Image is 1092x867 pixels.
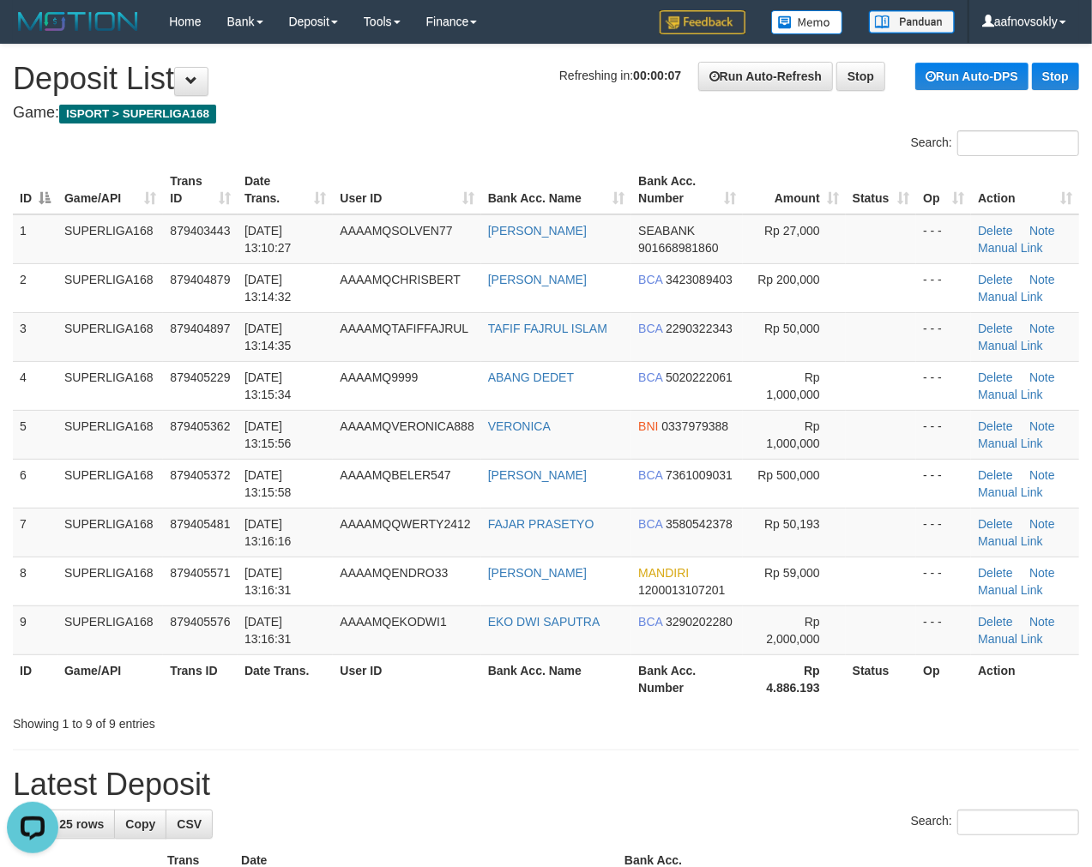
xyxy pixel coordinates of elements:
[13,62,1079,96] h1: Deposit List
[764,517,820,531] span: Rp 50,193
[916,312,971,361] td: - - -
[488,615,600,629] a: EKO DWI SAPUTRA
[13,166,57,214] th: ID: activate to sort column descending
[114,810,166,839] a: Copy
[13,557,57,605] td: 8
[978,322,1012,335] a: Delete
[57,263,163,312] td: SUPERLIGA168
[166,810,213,839] a: CSV
[978,632,1043,646] a: Manual Link
[1029,517,1055,531] a: Note
[125,817,155,831] span: Copy
[978,534,1043,548] a: Manual Link
[916,459,971,508] td: - - -
[244,517,292,548] span: [DATE] 13:16:16
[244,468,292,499] span: [DATE] 13:15:58
[1032,63,1079,90] a: Stop
[13,361,57,410] td: 4
[915,63,1029,90] a: Run Auto-DPS
[978,583,1043,597] a: Manual Link
[767,370,820,401] span: Rp 1,000,000
[916,214,971,264] td: - - -
[638,241,718,255] span: Copy 901668981860 to clipboard
[771,10,843,34] img: Button%20Memo.svg
[57,508,163,557] td: SUPERLIGA168
[340,322,468,335] span: AAAAMQTAFIFFAJRUL
[631,654,743,703] th: Bank Acc. Number
[13,605,57,654] td: 9
[638,370,662,384] span: BCA
[978,437,1043,450] a: Manual Link
[57,557,163,605] td: SUPERLIGA168
[916,557,971,605] td: - - -
[488,273,587,286] a: [PERSON_NAME]
[238,166,333,214] th: Date Trans.: activate to sort column ascending
[638,583,725,597] span: Copy 1200013107201 to clipboard
[57,166,163,214] th: Game/API: activate to sort column ascending
[638,322,662,335] span: BCA
[911,130,1079,156] label: Search:
[957,130,1079,156] input: Search:
[978,224,1012,238] a: Delete
[978,517,1012,531] a: Delete
[1029,273,1055,286] a: Note
[13,105,1079,122] h4: Game:
[978,290,1043,304] a: Manual Link
[163,166,238,214] th: Trans ID: activate to sort column ascending
[757,468,819,482] span: Rp 500,000
[869,10,955,33] img: panduan.png
[971,166,1079,214] th: Action: activate to sort column ascending
[916,508,971,557] td: - - -
[170,370,230,384] span: 879405229
[978,566,1012,580] a: Delete
[170,273,230,286] span: 879404879
[631,166,743,214] th: Bank Acc. Number: activate to sort column ascending
[244,419,292,450] span: [DATE] 13:15:56
[978,339,1043,352] a: Manual Link
[170,224,230,238] span: 879403443
[971,654,1079,703] th: Action
[170,322,230,335] span: 879404897
[957,810,1079,835] input: Search:
[1029,468,1055,482] a: Note
[1029,615,1055,629] a: Note
[488,370,574,384] a: ABANG DEDET
[57,214,163,264] td: SUPERLIGA168
[488,322,607,335] a: TAFIF FAJRUL ISLAM
[916,263,971,312] td: - - -
[13,312,57,361] td: 3
[764,566,820,580] span: Rp 59,000
[13,654,57,703] th: ID
[57,410,163,459] td: SUPERLIGA168
[340,566,448,580] span: AAAAMQENDRO33
[666,273,733,286] span: Copy 3423089403 to clipboard
[488,517,594,531] a: FAJAR PRASETYO
[170,419,230,433] span: 879405362
[916,166,971,214] th: Op: activate to sort column ascending
[13,9,143,34] img: MOTION_logo.png
[978,370,1012,384] a: Delete
[666,370,733,384] span: Copy 5020222061 to clipboard
[57,605,163,654] td: SUPERLIGA168
[488,224,587,238] a: [PERSON_NAME]
[978,468,1012,482] a: Delete
[1029,419,1055,433] a: Note
[244,273,292,304] span: [DATE] 13:14:32
[666,322,733,335] span: Copy 2290322343 to clipboard
[978,419,1012,433] a: Delete
[488,566,587,580] a: [PERSON_NAME]
[638,615,662,629] span: BCA
[13,459,57,508] td: 6
[481,654,631,703] th: Bank Acc. Name
[846,654,916,703] th: Status
[660,10,745,34] img: Feedback.jpg
[333,654,480,703] th: User ID
[13,410,57,459] td: 5
[916,410,971,459] td: - - -
[170,566,230,580] span: 879405571
[340,273,461,286] span: AAAAMQCHRISBERT
[7,7,58,58] button: Open LiveChat chat widget
[764,224,820,238] span: Rp 27,000
[340,468,450,482] span: AAAAMQBELER547
[638,468,662,482] span: BCA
